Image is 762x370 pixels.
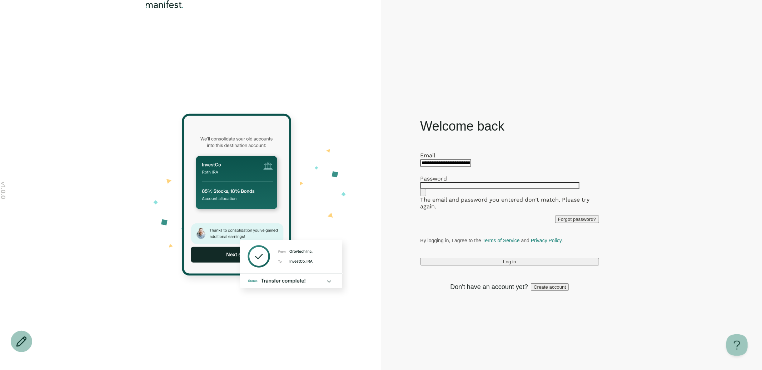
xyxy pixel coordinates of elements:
[450,283,528,291] span: Don't have an account yet?
[555,216,599,223] button: Forgot password?
[420,189,426,196] button: Show password
[483,238,520,243] a: Terms of Service
[420,152,436,159] label: Email
[531,283,569,291] button: Create account
[503,259,516,264] span: Log in
[558,217,596,222] span: Forgot password?
[531,238,562,243] a: Privacy Policy
[420,196,599,210] div: The email and password you entered don’t match. Please try again.
[726,334,748,356] iframe: Toggle Customer Support
[420,258,599,265] button: Log in
[420,118,599,135] h1: Welcome back
[534,284,566,290] span: Create account
[420,175,447,182] label: Password
[420,237,599,244] p: By logging in, I agree to the and .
